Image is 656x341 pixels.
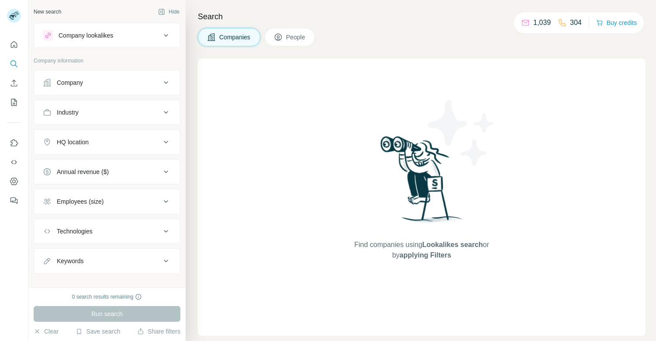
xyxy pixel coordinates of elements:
div: 0 search results remaining [72,293,142,301]
h4: Search [198,10,646,23]
p: 1,039 [533,17,551,28]
button: Employees (size) [34,191,180,212]
div: New search [34,8,61,16]
button: Clear [34,327,59,336]
button: Save search [76,327,120,336]
button: Hide [152,5,186,18]
button: Technologies [34,221,180,242]
button: Industry [34,102,180,123]
button: Feedback [7,193,21,209]
button: Share filters [137,327,180,336]
button: Enrich CSV [7,75,21,91]
span: Find companies using or by [352,240,491,261]
img: Surfe Illustration - Stars [422,94,501,172]
button: My lists [7,94,21,110]
button: Keywords [34,251,180,271]
span: Companies [219,33,251,42]
button: Company [34,72,180,93]
button: Use Surfe on LinkedIn [7,135,21,151]
img: Surfe Illustration - Woman searching with binoculars [376,134,467,231]
button: Quick start [7,37,21,52]
p: Company information [34,57,180,65]
span: applying Filters [400,251,451,259]
div: Annual revenue ($) [57,167,109,176]
div: Company lookalikes [59,31,113,40]
div: HQ location [57,138,89,146]
p: 304 [570,17,582,28]
span: Lookalikes search [422,241,483,248]
button: Dashboard [7,174,21,189]
button: Annual revenue ($) [34,161,180,182]
button: Use Surfe API [7,154,21,170]
div: Employees (size) [57,197,104,206]
span: People [286,33,306,42]
button: Search [7,56,21,72]
button: Buy credits [596,17,637,29]
button: Company lookalikes [34,25,180,46]
div: Technologies [57,227,93,236]
div: Keywords [57,257,83,265]
button: HQ location [34,132,180,153]
div: Company [57,78,83,87]
div: Industry [57,108,79,117]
